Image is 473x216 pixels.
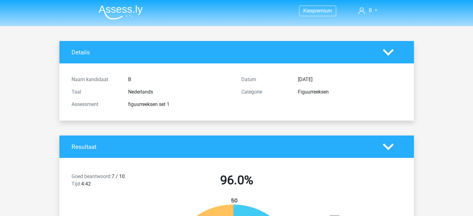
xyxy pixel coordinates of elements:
div: Figuurreeksen [293,88,406,96]
div: 7 / 10 4:42 [67,173,152,190]
div: Taal [67,88,123,96]
div: figuurreeksen set 1 [123,101,237,108]
span: Kies [303,8,313,14]
h4: Resultaat [72,143,373,150]
span: Tijd: [72,181,81,187]
div: Naam kandidaat [67,76,123,83]
span: B [369,7,372,13]
h2: 96.0% [156,173,317,188]
div: B [123,76,237,83]
span: premium [313,8,332,14]
a: B [356,7,379,14]
div: [DATE] [293,76,406,83]
div: Datum [237,76,293,83]
a: Kiespremium [299,7,336,15]
div: Nederlands [123,88,237,96]
span: Goed beantwoord: [72,173,112,179]
img: Assessly [99,5,143,20]
h4: Details [72,49,373,56]
div: Assessment [67,101,123,108]
div: Categorie [237,88,293,96]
